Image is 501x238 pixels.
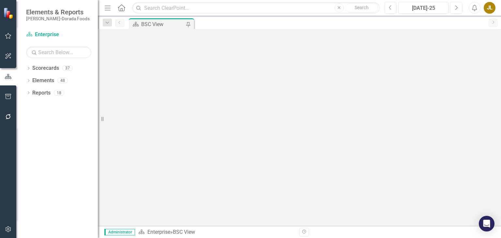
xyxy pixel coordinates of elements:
img: ClearPoint Strategy [3,7,15,19]
small: [PERSON_NAME]-Dorada Foods [26,16,90,21]
div: 48 [57,78,68,83]
div: BSC View [173,229,195,235]
a: Reports [32,89,51,97]
a: Enterprise [147,229,170,235]
div: BSC View [141,20,184,28]
a: Enterprise [26,31,91,38]
button: JL [484,2,495,14]
button: [DATE]-25 [398,2,448,14]
a: Scorecards [32,65,59,72]
input: Search Below... [26,47,91,58]
span: Search [355,5,369,10]
a: Elements [32,77,54,84]
input: Search ClearPoint... [132,2,379,14]
div: 37 [62,66,73,71]
span: Administrator [104,229,135,235]
div: [DATE]-25 [401,4,446,12]
div: » [138,229,295,236]
div: Open Intercom Messenger [479,216,494,231]
span: Elements & Reports [26,8,90,16]
div: 18 [54,90,64,96]
button: Search [345,3,378,12]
